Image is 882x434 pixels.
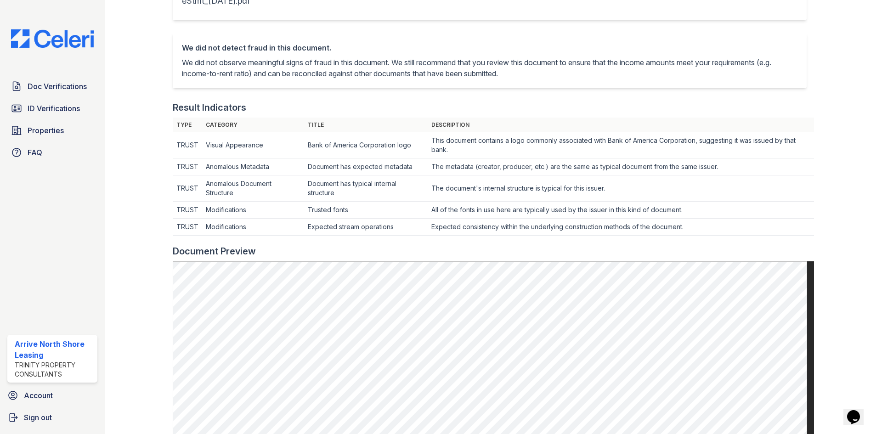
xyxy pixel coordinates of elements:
[173,175,202,202] td: TRUST
[7,77,97,96] a: Doc Verifications
[173,101,246,114] div: Result Indicators
[28,147,42,158] span: FAQ
[4,29,101,48] img: CE_Logo_Blue-a8612792a0a2168367f1c8372b55b34899dd931a85d93a1a3d3e32e68fde9ad4.png
[202,118,304,132] th: Category
[28,81,87,92] span: Doc Verifications
[304,175,428,202] td: Document has typical internal structure
[202,158,304,175] td: Anomalous Metadata
[4,386,101,405] a: Account
[182,42,797,53] div: We did not detect fraud in this document.
[173,219,202,236] td: TRUST
[182,57,797,79] p: We did not observe meaningful signs of fraud in this document. We still recommend that you review...
[304,158,428,175] td: Document has expected metadata
[173,245,256,258] div: Document Preview
[24,390,53,401] span: Account
[28,125,64,136] span: Properties
[202,132,304,158] td: Visual Appearance
[173,118,202,132] th: Type
[843,397,873,425] iframe: chat widget
[28,103,80,114] span: ID Verifications
[428,158,814,175] td: The metadata (creator, producer, etc.) are the same as typical document from the same issuer.
[4,408,101,427] a: Sign out
[428,219,814,236] td: Expected consistency within the underlying construction methods of the document.
[304,132,428,158] td: Bank of America Corporation logo
[173,202,202,219] td: TRUST
[202,219,304,236] td: Modifications
[202,202,304,219] td: Modifications
[428,202,814,219] td: All of the fonts in use here are typically used by the issuer in this kind of document.
[304,219,428,236] td: Expected stream operations
[304,202,428,219] td: Trusted fonts
[7,99,97,118] a: ID Verifications
[15,361,94,379] div: Trinity Property Consultants
[428,175,814,202] td: The document's internal structure is typical for this issuer.
[173,158,202,175] td: TRUST
[202,175,304,202] td: Anomalous Document Structure
[15,338,94,361] div: Arrive North Shore Leasing
[173,132,202,158] td: TRUST
[304,118,428,132] th: Title
[7,143,97,162] a: FAQ
[428,118,814,132] th: Description
[7,121,97,140] a: Properties
[428,132,814,158] td: This document contains a logo commonly associated with Bank of America Corporation, suggesting it...
[24,412,52,423] span: Sign out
